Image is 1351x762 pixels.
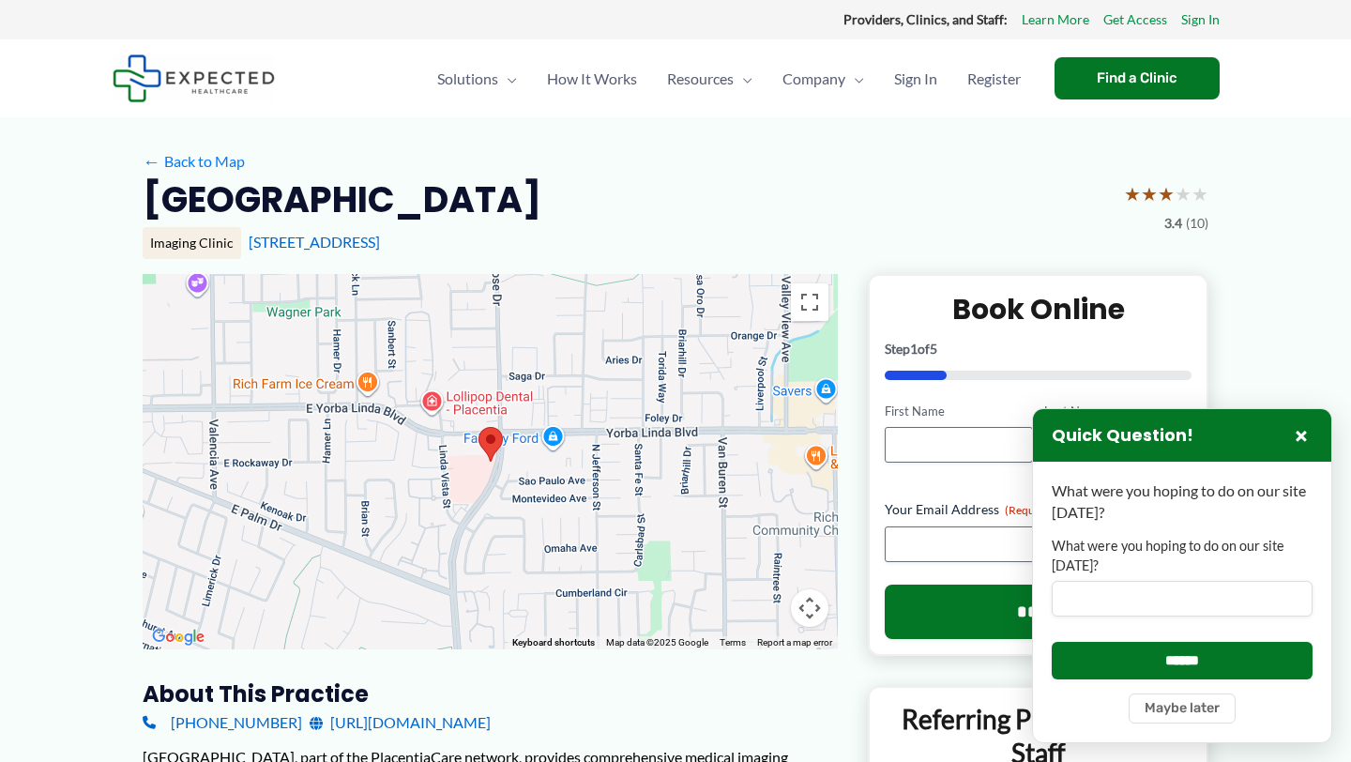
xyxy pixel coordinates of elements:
button: Keyboard shortcuts [512,636,595,649]
a: [STREET_ADDRESS] [249,233,380,251]
a: CompanyMenu Toggle [767,46,879,112]
span: 5 [930,341,937,357]
button: Maybe later [1129,693,1236,724]
a: ←Back to Map [143,147,245,175]
a: Report a map error [757,637,832,648]
button: Map camera controls [791,589,828,627]
span: ← [143,152,160,170]
h3: Quick Question! [1052,425,1193,447]
a: Get Access [1103,8,1167,32]
a: [PHONE_NUMBER] [143,709,302,737]
label: First Name [885,403,1032,420]
a: SolutionsMenu Toggle [422,46,532,112]
button: Close [1290,424,1313,447]
img: Google [147,625,209,649]
label: Last Name [1044,403,1192,420]
h2: [GEOGRAPHIC_DATA] [143,176,541,222]
span: ★ [1192,176,1208,211]
a: Open this area in Google Maps (opens a new window) [147,625,209,649]
a: Sign In [879,46,952,112]
a: How It Works [532,46,652,112]
span: (10) [1186,211,1208,236]
a: ResourcesMenu Toggle [652,46,767,112]
span: ★ [1175,176,1192,211]
nav: Primary Site Navigation [422,46,1036,112]
img: Expected Healthcare Logo - side, dark font, small [113,54,275,102]
span: Resources [667,46,734,112]
label: What were you hoping to do on our site [DATE]? [1052,537,1313,575]
span: Solutions [437,46,498,112]
span: ★ [1141,176,1158,211]
span: ★ [1158,176,1175,211]
div: Imaging Clinic [143,227,241,259]
span: 3.4 [1164,211,1182,236]
span: Register [967,46,1021,112]
button: Toggle fullscreen view [791,283,828,321]
span: 1 [910,341,918,357]
p: What were you hoping to do on our site [DATE]? [1052,480,1313,523]
span: (Required) [1005,503,1058,517]
h2: Book Online [885,291,1192,328]
span: Menu Toggle [845,46,864,112]
a: Find a Clinic [1055,57,1220,99]
a: [URL][DOMAIN_NAME] [310,709,491,737]
a: Learn More [1022,8,1089,32]
a: Sign In [1181,8,1220,32]
p: Step of [885,343,1192,356]
label: Your Email Address [885,500,1192,519]
span: How It Works [547,46,637,112]
span: Menu Toggle [734,46,752,112]
a: Terms (opens in new tab) [720,637,746,648]
a: Register [952,46,1036,112]
span: ★ [1124,176,1141,211]
span: Menu Toggle [498,46,517,112]
strong: Providers, Clinics, and Staff: [843,11,1008,27]
span: Sign In [894,46,937,112]
span: Map data ©2025 Google [606,637,708,648]
span: Company [782,46,845,112]
h3: About this practice [143,679,838,709]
